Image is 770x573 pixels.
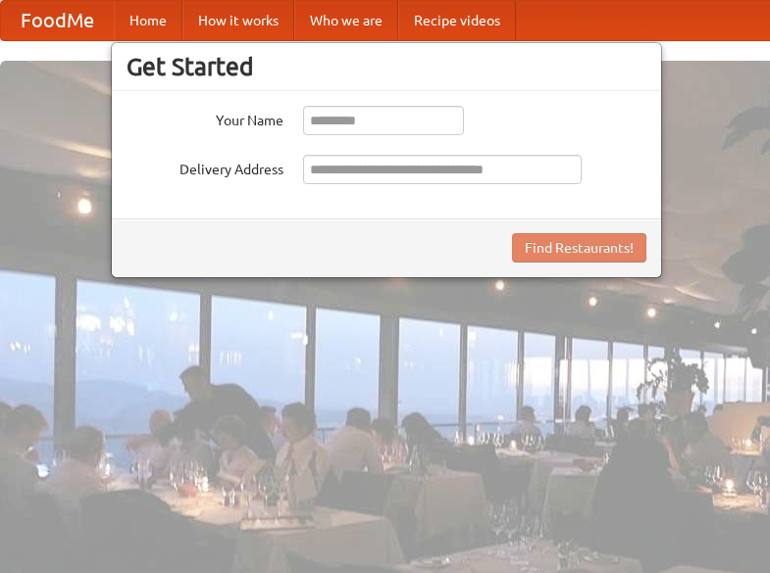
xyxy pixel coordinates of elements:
[182,1,294,40] a: How it works
[127,106,283,130] label: Your Name
[1,1,114,40] a: FoodMe
[512,233,646,263] button: Find Restaurants!
[114,1,182,40] a: Home
[398,1,516,40] a: Recipe videos
[127,155,283,179] label: Delivery Address
[127,52,646,81] h3: Get Started
[294,1,398,40] a: Who we are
